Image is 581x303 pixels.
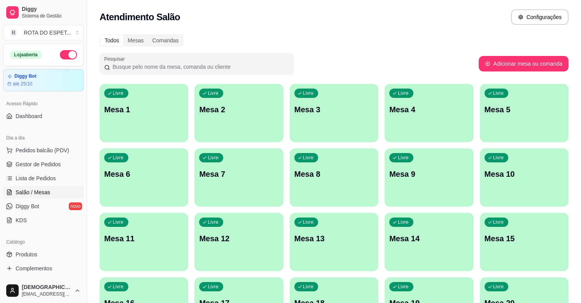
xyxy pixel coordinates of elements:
[385,213,473,271] button: LivreMesa 14
[398,155,409,161] p: Livre
[493,90,504,96] p: Livre
[100,84,188,142] button: LivreMesa 1
[479,56,569,71] button: Adicionar mesa ou comanda
[16,188,50,196] span: Salão / Mesas
[3,132,84,144] div: Dia a dia
[485,169,564,179] p: Mesa 10
[10,50,42,59] div: Loja aberta
[389,169,469,179] p: Mesa 9
[199,104,278,115] p: Mesa 2
[485,104,564,115] p: Mesa 5
[16,216,27,224] span: KDS
[113,155,124,161] p: Livre
[294,233,374,244] p: Mesa 13
[3,158,84,171] a: Gestor de Pedidos
[303,155,314,161] p: Livre
[3,110,84,122] a: Dashboard
[100,35,123,46] div: Todos
[389,233,469,244] p: Mesa 14
[389,104,469,115] p: Mesa 4
[104,104,184,115] p: Mesa 1
[3,214,84,226] a: KDS
[16,265,52,272] span: Complementos
[199,233,278,244] p: Mesa 12
[113,284,124,290] p: Livre
[290,84,378,142] button: LivreMesa 3
[511,9,569,25] button: Configurações
[493,284,504,290] p: Livre
[113,219,124,225] p: Livre
[199,169,278,179] p: Mesa 7
[3,281,84,300] button: [DEMOGRAPHIC_DATA][EMAIL_ADDRESS][DOMAIN_NAME]
[480,213,569,271] button: LivreMesa 15
[22,6,80,13] span: Diggy
[480,148,569,207] button: LivreMesa 10
[208,155,219,161] p: Livre
[493,155,504,161] p: Livre
[398,284,409,290] p: Livre
[16,251,37,258] span: Produtos
[3,236,84,248] div: Catálogo
[104,56,128,62] label: Pesquisar
[208,90,219,96] p: Livre
[22,13,80,19] span: Sistema de Gestão
[100,213,188,271] button: LivreMesa 11
[398,90,409,96] p: Livre
[398,219,409,225] p: Livre
[22,291,71,297] span: [EMAIL_ADDRESS][DOMAIN_NAME]
[3,69,84,91] a: Diggy Botaté 25/10
[294,169,374,179] p: Mesa 8
[22,284,71,291] span: [DEMOGRAPHIC_DATA]
[303,90,314,96] p: Livre
[13,81,32,87] article: até 25/10
[113,90,124,96] p: Livre
[110,63,289,71] input: Pesquisar
[194,213,283,271] button: LivreMesa 12
[16,112,42,120] span: Dashboard
[3,144,84,157] button: Pedidos balcão (PDV)
[3,248,84,261] a: Produtos
[3,98,84,110] div: Acesso Rápido
[16,146,69,154] span: Pedidos balcão (PDV)
[16,174,56,182] span: Lista de Pedidos
[290,148,378,207] button: LivreMesa 8
[10,29,17,37] span: R
[194,148,283,207] button: LivreMesa 7
[385,84,473,142] button: LivreMesa 4
[104,169,184,179] p: Mesa 6
[3,200,84,212] a: Diggy Botnovo
[3,3,84,22] a: DiggySistema de Gestão
[104,233,184,244] p: Mesa 11
[303,284,314,290] p: Livre
[303,219,314,225] p: Livre
[480,84,569,142] button: LivreMesa 5
[208,219,219,225] p: Livre
[294,104,374,115] p: Mesa 3
[3,172,84,185] a: Lista de Pedidos
[194,84,283,142] button: LivreMesa 2
[60,50,77,59] button: Alterar Status
[123,35,148,46] div: Mesas
[148,35,183,46] div: Comandas
[100,148,188,207] button: LivreMesa 6
[493,219,504,225] p: Livre
[385,148,473,207] button: LivreMesa 9
[290,213,378,271] button: LivreMesa 13
[3,25,84,40] button: Select a team
[100,11,180,23] h2: Atendimento Salão
[208,284,219,290] p: Livre
[14,73,37,79] article: Diggy Bot
[3,262,84,275] a: Complementos
[485,233,564,244] p: Mesa 15
[16,202,39,210] span: Diggy Bot
[24,29,71,37] div: ROTA DO ESPET ...
[16,160,61,168] span: Gestor de Pedidos
[3,186,84,199] a: Salão / Mesas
